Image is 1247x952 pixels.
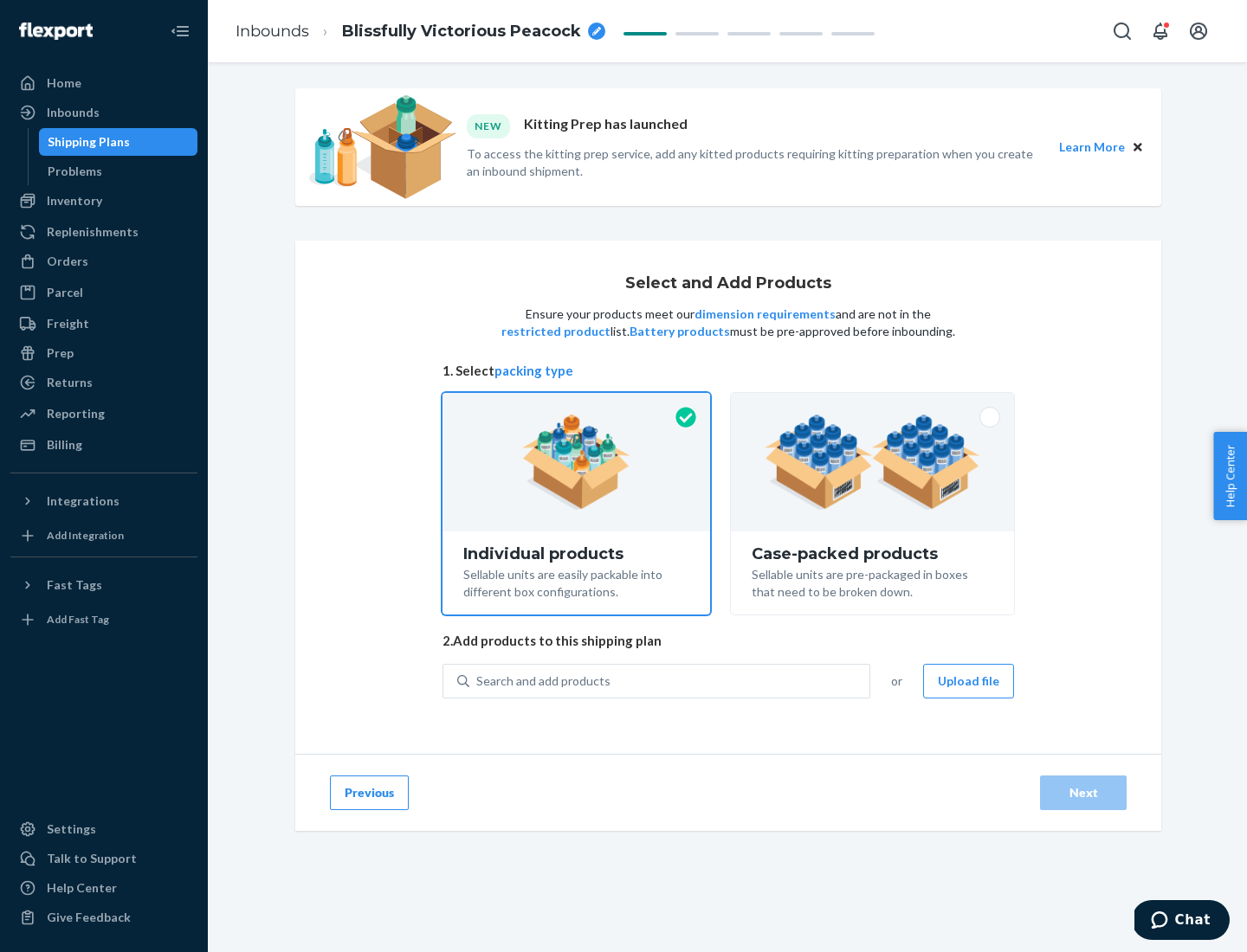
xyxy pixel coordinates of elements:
[752,545,993,563] div: Case-packed products
[695,306,836,323] button: dimension requirements
[923,664,1014,698] button: Upload file
[10,218,197,246] a: Replenishments
[47,223,139,241] div: Replenishments
[522,415,630,510] img: individual-pack.facf35554cb0f1810c75b2bd6df2d64e.png
[630,323,730,340] button: Battery products
[342,21,581,43] span: Blissfully Victorious Peacock
[10,431,197,459] a: Billing
[10,606,197,634] a: Add Fast Tag
[891,672,902,690] span: or
[47,576,102,594] div: Fast Tags
[48,163,102,180] div: Problems
[10,369,197,396] a: Returns
[47,612,109,627] div: Add Fast Tag
[47,436,82,453] div: Billing
[625,275,831,293] h1: Select and Add Products
[10,400,197,428] a: Reporting
[1181,14,1216,48] button: Open account menu
[47,879,117,897] div: Help Center
[443,362,1014,380] span: 1. Select
[47,850,137,867] div: Talk to Support
[467,114,510,138] div: NEW
[1213,432,1247,520] button: Help Center
[236,22,309,41] a: Inbounds
[501,323,611,340] button: restricted product
[47,74,81,92] div: Home
[467,145,1043,180] p: To access the kitting prep service, add any kitted products requiring kitting preparation when yo...
[47,820,96,838] div: Settings
[765,415,980,510] img: case-pack.59cecea509d18c883b923b81aeac6d0b.png
[1143,14,1178,48] button: Open notifications
[1134,900,1230,943] iframe: Opens a widget where you can chat to one of our agents
[330,775,409,810] button: Previous
[10,99,197,126] a: Inbounds
[47,909,131,926] div: Give Feedback
[10,310,197,338] a: Freight
[222,6,619,57] ol: breadcrumbs
[1055,784,1112,801] div: Next
[47,344,74,362] div: Prep
[10,571,197,599] button: Fast Tags
[524,114,688,138] p: Kitting Prep has launched
[39,158,198,185] a: Problems
[463,563,689,601] div: Sellable units are easily packable into different box configurations.
[47,284,83,301] div: Parcel
[10,487,197,515] button: Integrations
[47,492,120,510] div: Integrations
[47,315,89,332] div: Freight
[39,128,198,156] a: Shipping Plans
[10,187,197,215] a: Inventory
[1105,14,1140,48] button: Open Search Box
[443,632,1014,650] span: 2. Add products to this shipping plan
[1059,138,1125,157] button: Learn More
[10,69,197,97] a: Home
[47,253,88,270] div: Orders
[10,339,197,367] a: Prep
[163,14,197,48] button: Close Navigation
[47,104,100,121] div: Inbounds
[476,672,611,690] div: Search and add products
[10,904,197,931] button: Give Feedback
[10,522,197,550] a: Add Integration
[48,133,130,151] div: Shipping Plans
[10,874,197,902] a: Help Center
[752,563,993,601] div: Sellable units are pre-packaged in boxes that need to be broken down.
[494,362,573,380] button: packing type
[19,23,93,40] img: Flexport logo
[500,306,957,340] p: Ensure your products meet our and are not in the list. must be pre-approved before inbounding.
[463,545,689,563] div: Individual products
[10,815,197,843] a: Settings
[47,374,93,391] div: Returns
[47,405,105,422] div: Reporting
[47,192,102,209] div: Inventory
[1040,775,1127,810] button: Next
[10,279,197,306] a: Parcel
[10,248,197,275] a: Orders
[47,528,124,543] div: Add Integration
[1128,138,1147,157] button: Close
[10,845,197,872] button: Talk to Support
